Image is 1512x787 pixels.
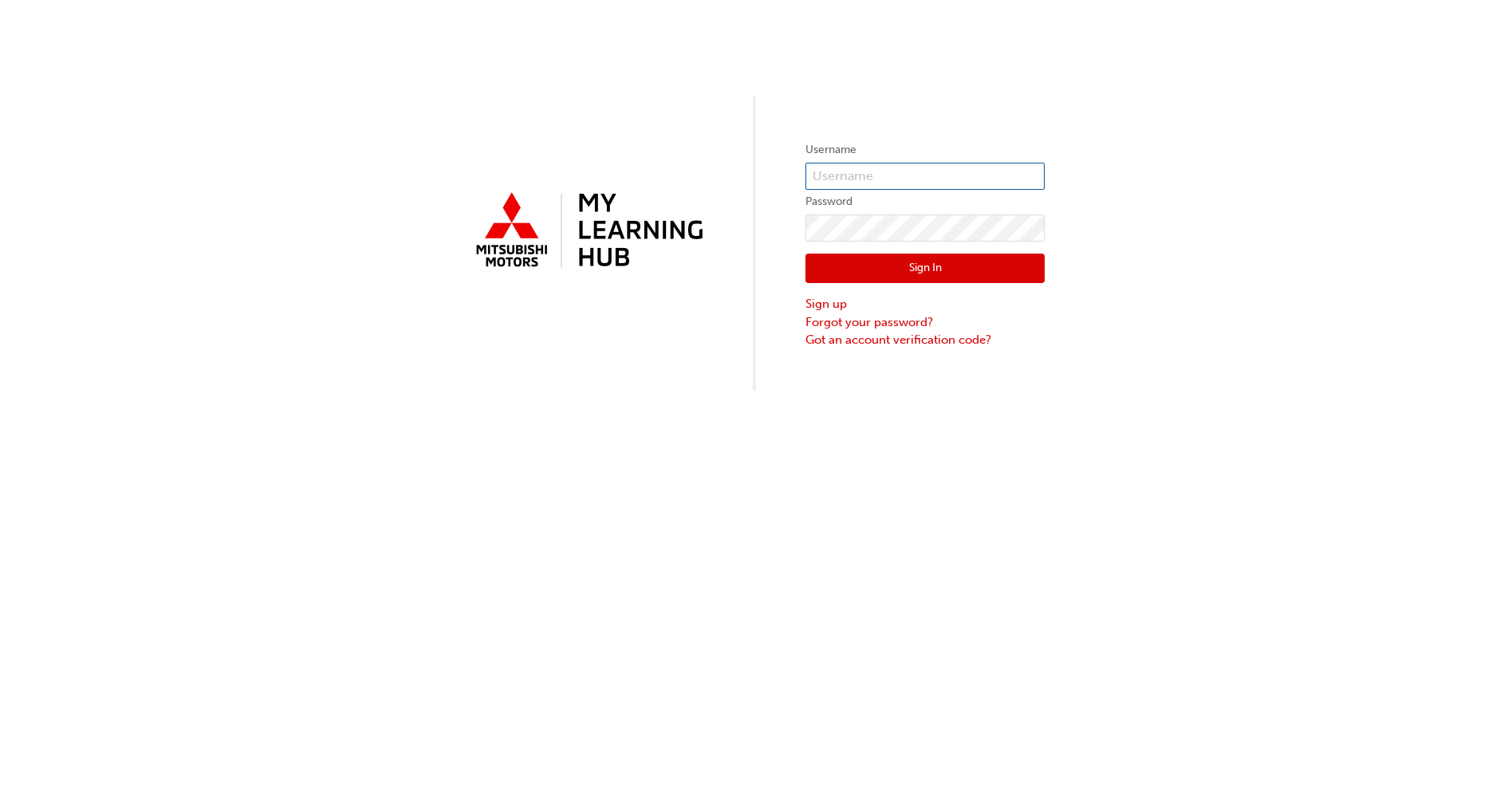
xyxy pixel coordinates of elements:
[805,140,1045,159] label: Username
[805,331,1045,349] a: Got an account verification code?
[805,313,1045,332] a: Forgot your password?
[805,254,1045,284] button: Sign In
[805,192,1045,211] label: Password
[805,163,1045,190] input: Username
[467,186,707,277] img: mmal
[805,295,1045,313] a: Sign up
